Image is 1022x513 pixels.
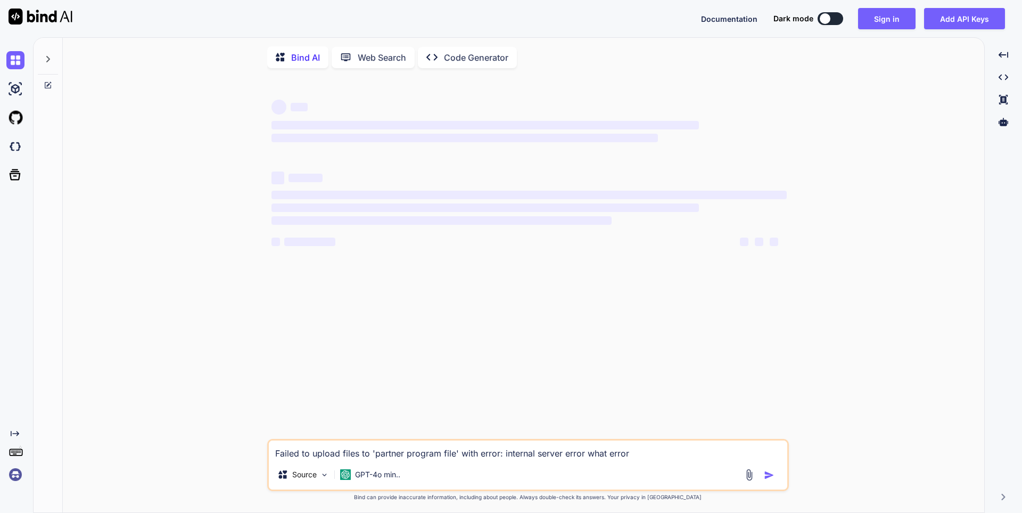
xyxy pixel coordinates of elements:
[6,466,24,484] img: signin
[271,121,699,129] span: ‌
[271,216,612,225] span: ‌
[6,51,24,69] img: chat
[701,13,757,25] button: Documentation
[740,238,748,246] span: ‌
[291,51,320,64] p: Bind AI
[271,134,658,142] span: ‌
[271,238,280,246] span: ‌
[6,109,24,127] img: githubLight
[271,100,286,115] span: ‌
[924,8,1005,29] button: Add API Keys
[358,51,406,64] p: Web Search
[284,238,335,246] span: ‌
[701,14,757,23] span: Documentation
[773,13,813,24] span: Dark mode
[9,9,72,25] img: Bind AI
[271,203,699,212] span: ‌
[340,469,351,480] img: GPT-4o mini
[267,493,789,501] p: Bind can provide inaccurate information, including about people. Always double-check its answers....
[292,469,317,480] p: Source
[444,51,508,64] p: Code Generator
[269,441,787,460] textarea: Failed to upload files to 'partner program file' with error: internal server error what error
[271,191,787,199] span: ‌
[355,469,400,480] p: GPT-4o min..
[271,172,284,184] span: ‌
[755,238,763,246] span: ‌
[320,470,329,479] img: Pick Models
[770,238,778,246] span: ‌
[291,103,308,111] span: ‌
[6,80,24,98] img: ai-studio
[743,469,755,481] img: attachment
[289,174,323,182] span: ‌
[6,137,24,156] img: darkCloudIdeIcon
[764,470,774,481] img: icon
[858,8,916,29] button: Sign in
